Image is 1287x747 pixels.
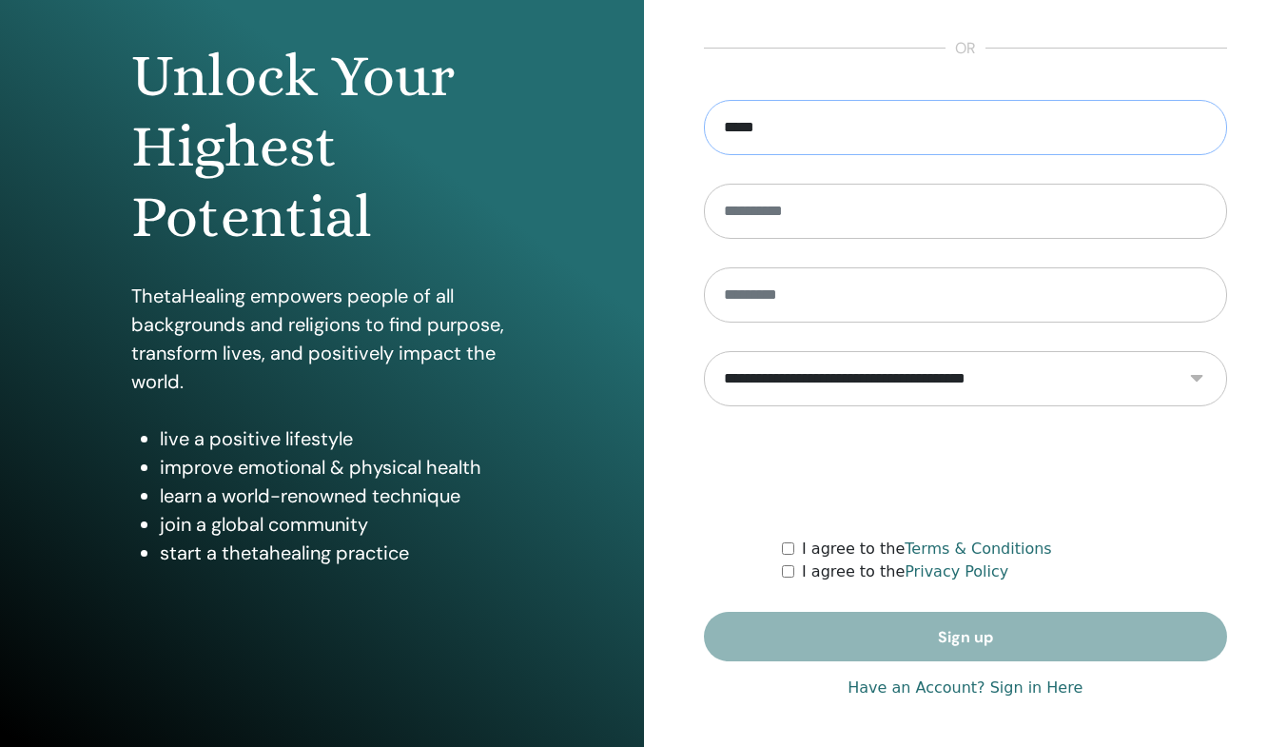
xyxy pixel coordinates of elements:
[905,540,1051,558] a: Terms & Conditions
[160,510,513,539] li: join a global community
[848,677,1082,699] a: Have an Account? Sign in Here
[131,41,513,253] h1: Unlock Your Highest Potential
[821,435,1110,509] iframe: reCAPTCHA
[160,539,513,567] li: start a thetahealing practice
[131,282,513,396] p: ThetaHealing empowers people of all backgrounds and religions to find purpose, transform lives, a...
[802,560,1008,583] label: I agree to the
[905,562,1008,580] a: Privacy Policy
[946,37,985,60] span: or
[160,453,513,482] li: improve emotional & physical health
[160,482,513,510] li: learn a world-renowned technique
[160,424,513,453] li: live a positive lifestyle
[802,538,1052,560] label: I agree to the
